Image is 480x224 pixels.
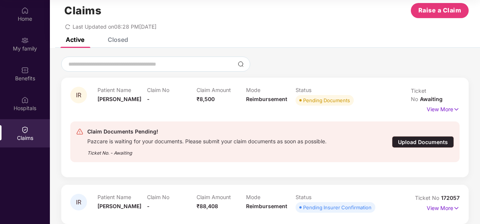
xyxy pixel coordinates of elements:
p: Patient Name [98,87,147,93]
img: svg+xml;base64,PHN2ZyBpZD0iSG9zcGl0YWxzIiB4bWxucz0iaHR0cDovL3d3dy53My5vcmcvMjAwMC9zdmciIHdpZHRoPS... [21,96,29,104]
div: Closed [108,36,128,43]
img: svg+xml;base64,PHN2ZyB4bWxucz0iaHR0cDovL3d3dy53My5vcmcvMjAwMC9zdmciIHdpZHRoPSIyNCIgaGVpZ2h0PSIyNC... [76,128,84,135]
img: svg+xml;base64,PHN2ZyB4bWxucz0iaHR0cDovL3d3dy53My5vcmcvMjAwMC9zdmciIHdpZHRoPSIxNyIgaGVpZ2h0PSIxNy... [453,105,460,114]
div: Pazcare is waiting for your documents. Please submit your claim documents as soon as possible. [87,136,327,145]
span: Ticket No [411,87,426,102]
p: Mode [246,194,296,200]
div: Pending Insurer Confirmation [303,204,372,211]
span: Raise a Claim [418,6,461,15]
span: Reimbursement [246,203,287,209]
img: svg+xml;base64,PHN2ZyBpZD0iQmVuZWZpdHMiIHhtbG5zPSJodHRwOi8vd3d3LnczLm9yZy8yMDAwL3N2ZyIgd2lkdGg9Ij... [21,66,29,74]
p: Claim Amount [197,194,246,200]
p: Claim Amount [197,87,246,93]
span: Ticket No [415,195,441,201]
span: redo [65,23,70,30]
div: Ticket No. - Awaiting [87,145,327,156]
p: View More [427,103,460,114]
p: Mode [246,87,296,93]
span: [PERSON_NAME] [98,203,141,209]
span: Awaiting [420,96,443,102]
span: Reimbursement [246,96,287,102]
div: Pending Documents [303,97,350,104]
div: Active [66,36,84,43]
span: ₹88,408 [197,203,218,209]
button: Raise a Claim [411,3,469,18]
img: svg+xml;base64,PHN2ZyBpZD0iQ2xhaW0iIHhtbG5zPSJodHRwOi8vd3d3LnczLm9yZy8yMDAwL3N2ZyIgd2lkdGg9IjIwIi... [21,126,29,133]
span: - [147,203,150,209]
span: - [147,96,150,102]
span: [PERSON_NAME] [98,96,141,102]
p: Claim No [147,87,197,93]
span: Last Updated on 08:28 PM[DATE] [73,23,156,30]
h1: Claims [64,4,101,17]
span: ₹8,500 [197,96,215,102]
img: svg+xml;base64,PHN2ZyB4bWxucz0iaHR0cDovL3d3dy53My5vcmcvMjAwMC9zdmciIHdpZHRoPSIxNyIgaGVpZ2h0PSIxNy... [453,204,460,212]
div: Upload Documents [392,136,454,148]
p: View More [427,202,460,212]
p: Status [296,87,345,93]
span: IR [76,199,81,206]
img: svg+xml;base64,PHN2ZyBpZD0iSG9tZSIgeG1sbnM9Imh0dHA6Ly93d3cudzMub3JnLzIwMDAvc3ZnIiB3aWR0aD0iMjAiIG... [21,7,29,14]
img: svg+xml;base64,PHN2ZyB3aWR0aD0iMjAiIGhlaWdodD0iMjAiIHZpZXdCb3g9IjAgMCAyMCAyMCIgZmlsbD0ibm9uZSIgeG... [21,37,29,44]
p: Claim No [147,194,197,200]
p: Patient Name [98,194,147,200]
span: IR [76,92,81,98]
p: Status [296,194,345,200]
span: 172057 [441,195,460,201]
div: Claim Documents Pending! [87,127,327,136]
img: svg+xml;base64,PHN2ZyBpZD0iU2VhcmNoLTMyeDMyIiB4bWxucz0iaHR0cDovL3d3dy53My5vcmcvMjAwMC9zdmciIHdpZH... [238,61,244,67]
